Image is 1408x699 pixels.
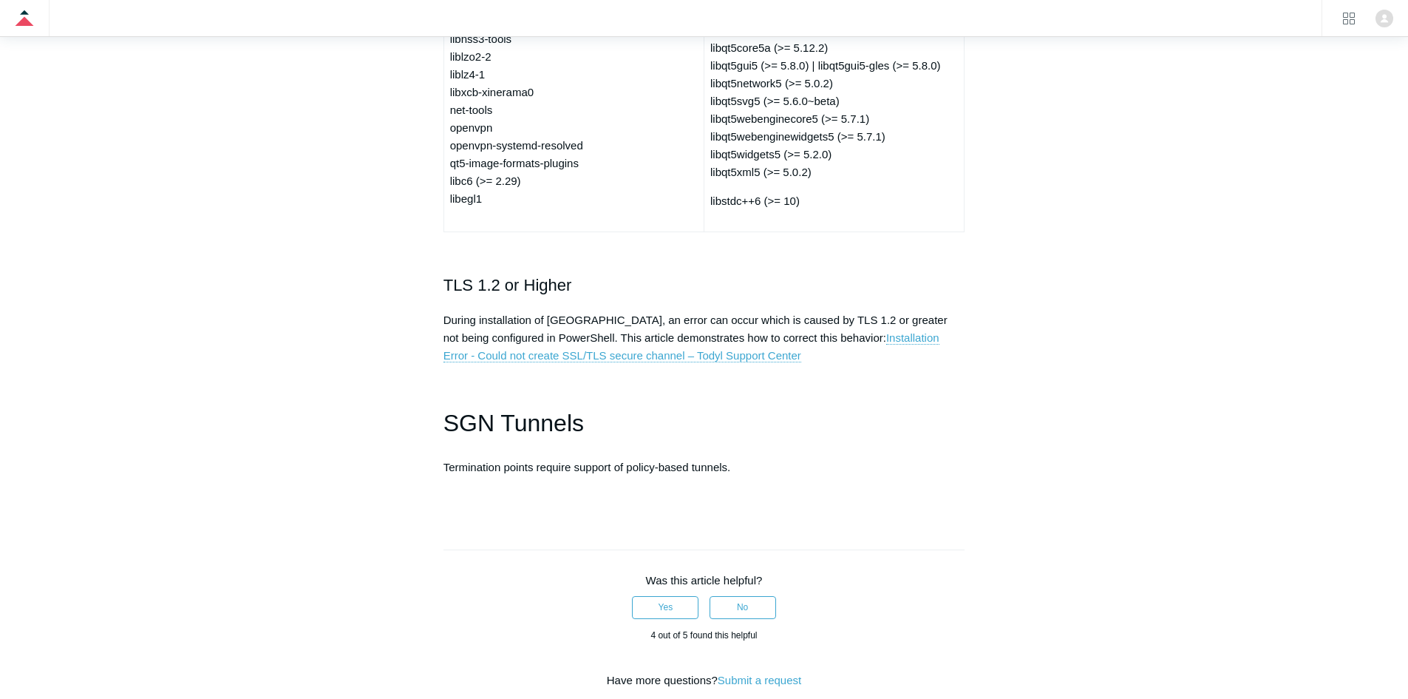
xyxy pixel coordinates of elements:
[1375,10,1393,27] img: user avatar
[710,192,958,210] p: libstdc++6 (>= 10)
[443,272,965,298] h2: TLS 1.2 or Higher
[443,405,965,442] h1: SGN Tunnels
[632,596,698,618] button: This article was helpful
[718,674,801,686] a: Submit a request
[443,311,965,365] p: During installation of [GEOGRAPHIC_DATA], an error can occur which is caused by TLS 1.2 or greate...
[650,630,757,641] span: 4 out of 5 found this helpful
[646,574,763,587] span: Was this article helpful?
[1375,10,1393,27] zd-hc-trigger: Click your profile icon to open the profile menu
[710,21,958,181] p: libgl1 libqt5core5a (>= 5.12.2) libqt5gui5 (>= 5.8.0) | libqt5gui5-gles (>= 5.8.0) libqt5network5...
[443,459,965,476] p: Termination points require support of policy-based tunnels.
[443,672,965,689] div: Have more questions?
[710,596,776,618] button: This article was not helpful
